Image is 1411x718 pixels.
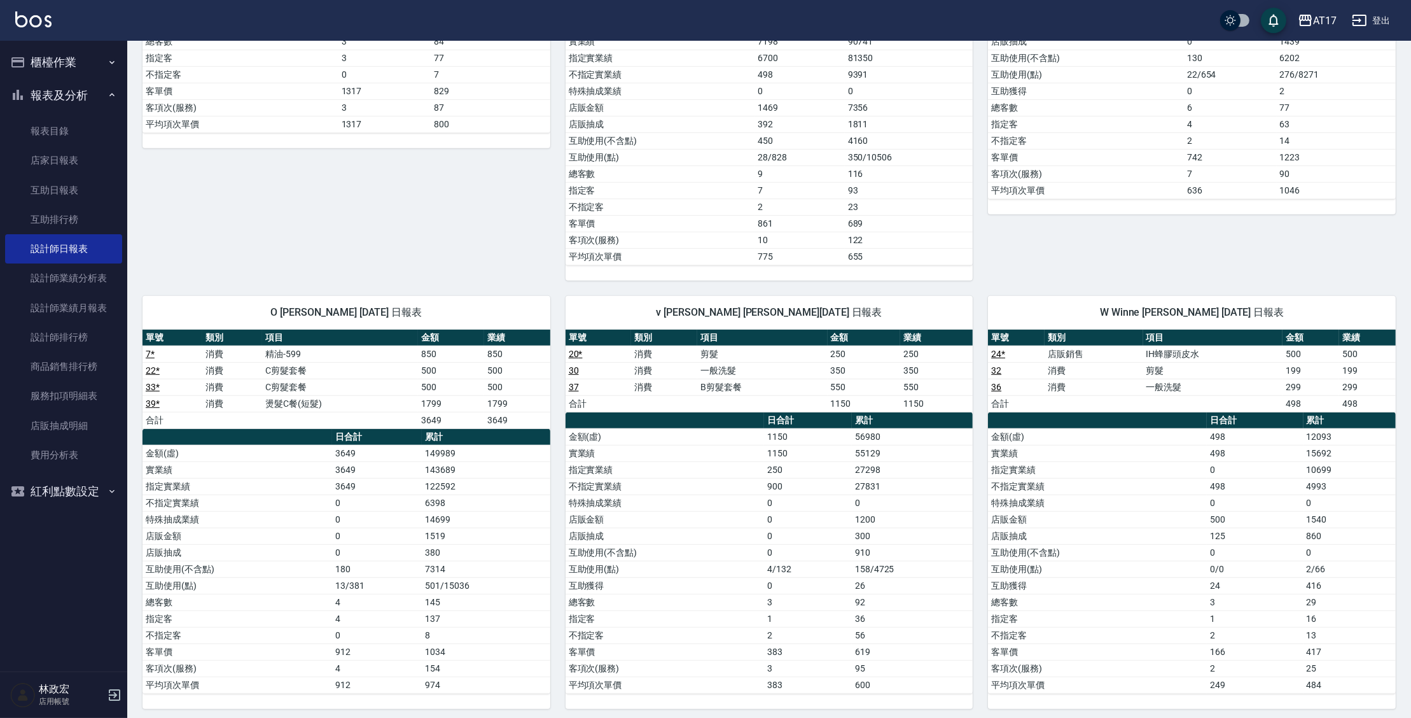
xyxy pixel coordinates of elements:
td: 互助使用(點) [566,149,755,165]
td: 1150 [764,428,852,445]
td: 250 [900,346,973,362]
td: 互助獲得 [988,83,1184,99]
td: 850 [484,346,550,362]
td: 精油-599 [262,346,418,362]
td: 116 [845,165,973,182]
a: 店販抽成明細 [5,411,122,440]
td: 9391 [845,66,973,83]
td: 0 [1303,495,1396,511]
th: 類別 [202,330,262,346]
td: 指定實業績 [566,461,764,478]
td: 3649 [332,461,422,478]
td: 合計 [142,412,202,428]
td: 不指定實業績 [142,495,332,511]
td: 7198 [755,33,845,50]
td: 829 [431,83,550,99]
td: 店販抽成 [566,528,764,544]
td: 90 [1277,165,1396,182]
table: a dense table [142,429,550,694]
td: 92 [852,594,973,610]
td: 498 [1207,428,1303,445]
td: C剪髮套餐 [262,362,418,379]
a: 設計師排行榜 [5,323,122,352]
td: 145 [422,594,550,610]
td: 7356 [845,99,973,116]
td: 店販抽成 [566,116,755,132]
th: 金額 [418,330,484,346]
button: 紅利點數設定 [5,475,122,508]
td: 3 [338,50,431,66]
td: 910 [852,544,973,561]
td: 36 [852,610,973,627]
td: 4 [332,594,422,610]
td: 金額(虛) [142,445,332,461]
td: 店販抽成 [142,544,332,561]
td: 276/8271 [1277,66,1396,83]
td: 10 [755,232,845,248]
button: 櫃檯作業 [5,46,122,79]
button: 報表及分析 [5,79,122,112]
td: 0 [764,577,852,594]
th: 業績 [1339,330,1396,346]
table: a dense table [988,412,1396,694]
td: 77 [1277,99,1396,116]
td: 122 [845,232,973,248]
td: 一般洗髮 [697,362,828,379]
td: 3 [764,594,852,610]
button: AT17 [1293,8,1342,34]
td: 指定實業績 [988,461,1207,478]
td: 0 [1184,33,1277,50]
img: Logo [15,11,52,27]
td: 0 [1207,461,1303,478]
td: 3 [1207,594,1303,610]
td: 498 [755,66,845,83]
td: 客項次(服務) [988,165,1184,182]
th: 金額 [828,330,900,346]
td: 特殊抽成業績 [566,83,755,99]
td: 636 [1184,182,1277,199]
td: 互助使用(不含點) [566,544,764,561]
a: 設計師業績月報表 [5,293,122,323]
button: 登出 [1347,9,1396,32]
td: 客項次(服務) [566,232,755,248]
td: 互助使用(點) [566,561,764,577]
td: 13/381 [332,577,422,594]
td: 指定客 [566,610,764,627]
td: 63 [1277,116,1396,132]
td: 0 [332,511,422,528]
td: 27298 [852,461,973,478]
td: 550 [900,379,973,395]
button: save [1261,8,1286,33]
td: 500 [484,362,550,379]
td: 350 [900,362,973,379]
a: 店家日報表 [5,146,122,175]
td: 55129 [852,445,973,461]
td: 3 [338,99,431,116]
td: 861 [755,215,845,232]
td: 500 [1282,346,1339,362]
td: 總客數 [988,99,1184,116]
td: 指定客 [142,50,338,66]
td: 消費 [202,346,262,362]
td: 3649 [484,412,550,428]
th: 類別 [631,330,697,346]
td: 84 [431,33,550,50]
td: 總客數 [988,594,1207,610]
td: 指定實業績 [142,478,332,495]
span: O [PERSON_NAME] [DATE] 日報表 [158,306,535,319]
td: 0 [332,495,422,511]
th: 日合計 [764,412,852,429]
th: 類別 [1045,330,1143,346]
a: 互助日報表 [5,176,122,205]
a: 服務扣項明細表 [5,381,122,411]
td: 互助使用(點) [142,577,332,594]
td: 1200 [852,511,973,528]
td: 900 [764,478,852,495]
td: 14699 [422,511,550,528]
td: 剪髮 [697,346,828,362]
th: 項目 [697,330,828,346]
td: 店販抽成 [988,33,1184,50]
table: a dense table [566,412,973,694]
td: 平均項次單價 [988,182,1184,199]
td: 店販金額 [142,528,332,544]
